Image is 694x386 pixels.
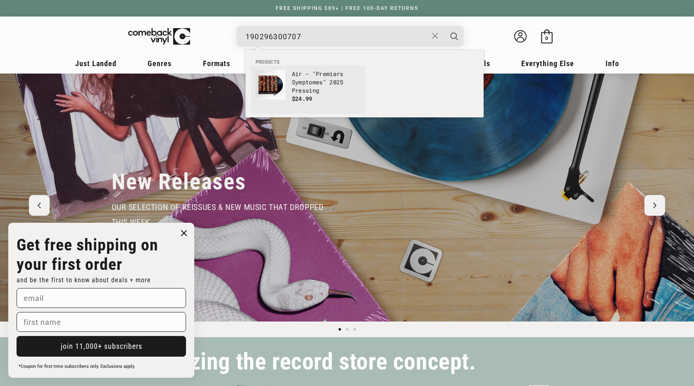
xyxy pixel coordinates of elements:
[267,5,427,11] a: FREE SHIPPING $89+ | FREE 100-DAY RETURNS
[343,326,351,333] button: Load slide 2 of 3
[444,26,465,47] button: Search
[148,59,172,68] span: Genres
[351,326,358,333] button: Load slide 3 of 3
[606,59,619,68] span: Info
[75,59,117,68] span: Just Landed
[427,27,443,45] button: Close
[17,312,186,332] input: first name
[251,58,478,66] li: Products
[255,70,360,110] a: Air - "Premiers Symptomes" 2025 Pressing Air - "Premiers Symptomes" 2025 Pressing $24.99
[112,352,476,372] h2: Modernizing the record store concept.
[236,26,464,47] div: Search
[292,70,360,95] p: Air - "Premiers Symptomes" 2025 Pressing
[644,195,665,216] button: Next slide
[17,235,158,274] strong: Get free shipping on your first order
[17,336,186,357] button: join 11,000+ subscribers
[178,227,190,239] button: Close dialog
[255,70,285,100] img: Air - "Premiers Symptomes" 2025 Pressing
[246,50,484,117] div: Products
[17,276,151,284] span: and be the first to know about deals + more
[112,168,246,195] h2: New Releases
[336,326,343,333] button: Load slide 1 of 3
[17,288,186,308] input: email
[19,364,135,369] span: *Coupon for first-time subscribers only. Exclusions apply.
[251,66,365,114] li: products: Air - "Premiers Symptomes" 2025 Pressing
[521,59,574,68] span: Everything Else
[292,95,312,102] span: $24.99
[112,202,324,227] span: our selection of reissues & new music that dropped this week.
[246,28,428,45] input: When autocomplete results are available use up and down arrows to review and enter to select
[545,35,548,41] span: 0
[203,59,230,68] span: Formats
[29,195,50,216] button: Previous slide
